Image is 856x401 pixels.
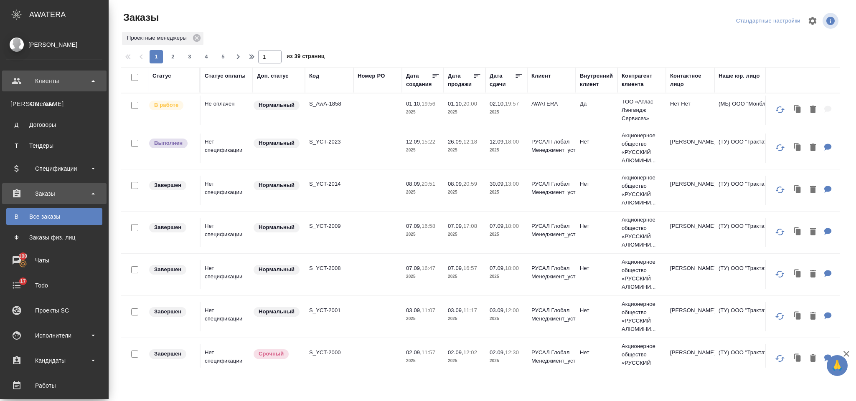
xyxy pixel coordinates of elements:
p: 26.09, [448,139,463,145]
p: Нормальный [259,308,295,316]
p: 17:08 [463,223,477,229]
p: Нормальный [259,101,295,109]
div: Клиент [531,72,551,80]
td: [PERSON_NAME] [666,134,714,163]
button: Обновить [770,348,790,368]
p: 2025 [406,146,439,154]
p: РУСАЛ Глобал Менеджмент_уст [531,348,572,365]
button: Удалить [806,139,820,156]
button: Обновить [770,306,790,326]
p: 03.09, [448,307,463,313]
div: Дата создания [406,72,432,88]
a: [PERSON_NAME]Клиенты [6,96,102,112]
p: S_YCT-2001 [309,306,349,315]
span: 5 [216,53,230,61]
p: Нормальный [259,139,295,147]
button: Обновить [770,264,790,284]
div: AWATERA [29,6,109,23]
button: Клонировать [790,101,806,119]
td: (ТУ) ООО "Трактат" [714,260,815,289]
div: Все заказы [10,212,98,221]
p: 2025 [406,188,439,197]
div: Выставляет КМ при направлении счета или после выполнения всех работ/сдачи заказа клиенту. Окончат... [148,222,196,233]
td: [PERSON_NAME] [666,260,714,289]
p: Выполнен [154,139,183,147]
span: 100 [14,252,33,260]
p: 2025 [448,230,481,239]
p: TОО «Атлас Лэнгвидж Сервисез» [622,98,662,123]
p: 18:00 [505,223,519,229]
a: Работы [2,375,107,396]
p: 30.09, [490,181,505,187]
button: 🙏 [827,355,848,376]
td: Нет спецификации [201,134,253,163]
p: Проектные менеджеры [127,34,190,42]
p: S_AwA-1858 [309,100,349,108]
p: 07.09, [406,265,422,271]
p: 18:00 [505,139,519,145]
p: S_YCT-2014 [309,180,349,188]
p: 2025 [490,272,523,281]
div: Статус по умолчанию для стандартных заказов [253,100,301,111]
div: Дата продажи [448,72,473,88]
button: Клонировать [790,182,806,199]
p: 2025 [490,357,523,365]
button: Клонировать [790,308,806,325]
td: (ТУ) ООО "Трактат" [714,134,815,163]
td: Нет спецификации [201,218,253,247]
td: [PERSON_NAME] [666,176,714,205]
button: Обновить [770,138,790,158]
div: Выставляется автоматически, если на указанный объем услуг необходимо больше времени в стандартном... [253,348,301,360]
p: 11:57 [422,349,435,356]
p: 16:47 [422,265,435,271]
p: 12:18 [463,139,477,145]
p: 2025 [490,188,523,197]
button: Клонировать [790,350,806,367]
p: 18:00 [505,265,519,271]
p: 2025 [406,230,439,239]
button: Удалить [806,308,820,325]
button: Обновить [770,180,790,200]
div: Проектные менеджеры [122,32,203,45]
div: Заказы физ. лиц [10,233,98,242]
button: Удалить [806,224,820,241]
div: Клиенты [6,75,102,87]
p: Акционерное общество «РУССКИЙ АЛЮМИНИ... [622,174,662,207]
td: [PERSON_NAME] [666,218,714,247]
div: Todo [6,279,102,292]
td: (ТУ) ООО "Трактат" [714,344,815,373]
p: 12.09, [406,139,422,145]
div: Контрагент клиента [622,72,662,88]
span: 4 [200,53,213,61]
span: Настроить таблицу [803,11,823,31]
div: Договоры [10,121,98,129]
p: Нормальный [259,223,295,232]
button: 4 [200,50,213,63]
td: (ТУ) ООО "Трактат" [714,176,815,205]
p: S_YCT-2023 [309,138,349,146]
button: Обновить [770,100,790,120]
td: Нет спецификации [201,260,253,289]
button: Обновить [770,222,790,242]
p: 02.09, [490,349,505,356]
p: 2025 [448,357,481,365]
div: Статус по умолчанию для стандартных заказов [253,138,301,149]
span: 3 [183,53,196,61]
p: 07.09, [490,223,505,229]
p: 20:51 [422,181,435,187]
td: Нет спецификации [201,302,253,331]
p: Да [580,100,613,108]
p: Акционерное общество «РУССКИЙ АЛЮМИНИ... [622,342,662,376]
p: Срочный [259,350,284,358]
div: Код [309,72,319,80]
div: Работы [6,379,102,392]
p: 07.09, [448,265,463,271]
p: 07.09, [406,223,422,229]
div: Контактное лицо [670,72,710,88]
a: 100Чаты [2,250,107,271]
button: Клонировать [790,266,806,283]
a: ТТендеры [6,137,102,154]
p: 12:30 [505,349,519,356]
p: 08.09, [448,181,463,187]
p: 2025 [448,188,481,197]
